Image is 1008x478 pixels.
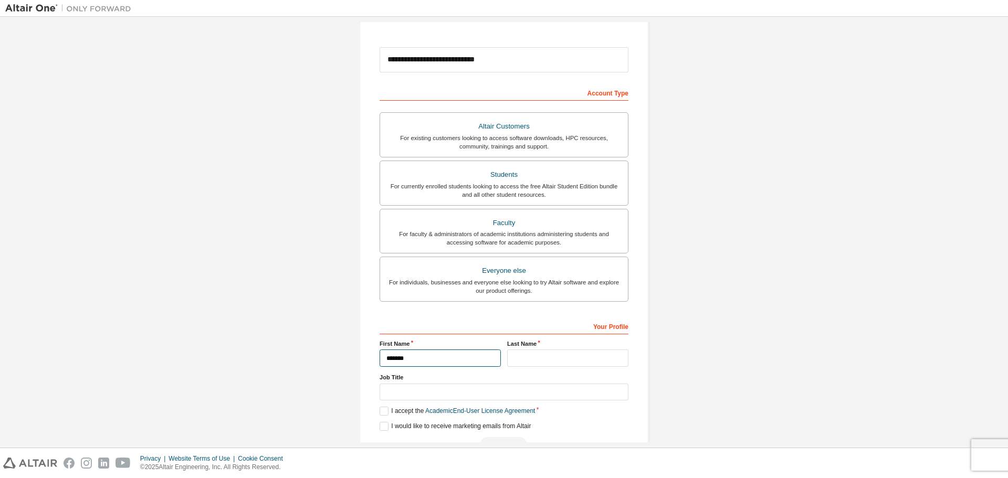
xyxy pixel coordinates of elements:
[98,458,109,469] img: linkedin.svg
[386,134,622,151] div: For existing customers looking to access software downloads, HPC resources, community, trainings ...
[386,263,622,278] div: Everyone else
[81,458,92,469] img: instagram.svg
[386,119,622,134] div: Altair Customers
[425,407,535,415] a: Academic End-User License Agreement
[238,454,289,463] div: Cookie Consent
[3,458,57,469] img: altair_logo.svg
[380,339,501,348] label: First Name
[115,458,131,469] img: youtube.svg
[169,454,238,463] div: Website Terms of Use
[380,437,628,453] div: Read and acccept EULA to continue
[380,407,535,416] label: I accept the
[380,84,628,101] div: Account Type
[386,216,622,230] div: Faculty
[140,454,169,463] div: Privacy
[386,278,622,295] div: For individuals, businesses and everyone else looking to try Altair software and explore our prod...
[380,373,628,381] label: Job Title
[380,422,531,431] label: I would like to receive marketing emails from Altair
[5,3,136,14] img: Altair One
[386,230,622,247] div: For faculty & administrators of academic institutions administering students and accessing softwa...
[380,317,628,334] div: Your Profile
[386,182,622,199] div: For currently enrolled students looking to access the free Altair Student Edition bundle and all ...
[386,167,622,182] div: Students
[64,458,75,469] img: facebook.svg
[140,463,289,472] p: © 2025 Altair Engineering, Inc. All Rights Reserved.
[507,339,628,348] label: Last Name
